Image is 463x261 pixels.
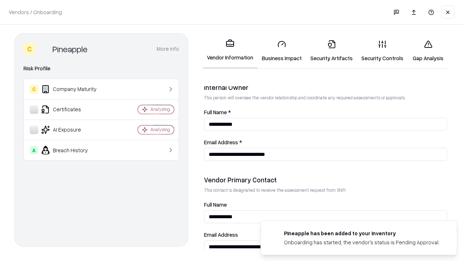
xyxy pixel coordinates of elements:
label: Email Address [204,232,447,237]
div: Internal Owner [204,83,447,92]
div: Analyzing [150,106,170,112]
div: Breach History [30,146,116,154]
img: pineappleenergy.com [269,229,278,238]
div: Vendor Primary Contact [204,175,447,184]
a: Security Artifacts [306,34,357,68]
a: Business Impact [258,34,306,68]
a: Gap Analysis [408,34,449,68]
p: Vendors / Onboarding [9,8,62,16]
div: Pineapple has been added to your inventory [284,229,439,237]
label: Full Name * [204,109,447,115]
label: Full Name [204,202,447,207]
div: Analyzing [150,127,170,133]
button: More info [157,42,179,55]
div: Certificates [30,105,116,114]
img: Pineapple [38,43,50,55]
div: Company Maturity [30,85,116,94]
p: This person will oversee the vendor relationship and coordinate any required assessments or appro... [204,95,447,101]
a: Security Controls [357,34,408,68]
a: Vendor Information [203,33,258,69]
div: Onboarding has started, the vendor's status is Pending Approval. [284,239,439,246]
div: Risk Profile [24,64,179,73]
div: C [24,43,35,55]
div: Pineapple [52,43,88,55]
div: C [30,85,38,94]
div: AI Exposure [30,125,116,134]
label: Email Address * [204,140,447,145]
p: This contact is designated to receive the assessment request from Shift [204,187,447,193]
div: A [30,146,38,154]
